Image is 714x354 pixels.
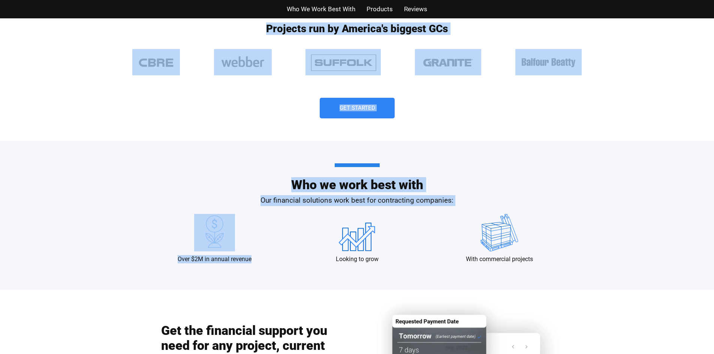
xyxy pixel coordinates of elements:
p: Our financial solutions work best for contracting companies: [144,195,571,206]
span: Get Started [339,105,375,111]
a: Products [367,4,393,15]
p: Looking to grow [336,255,379,263]
p: Over $2M in annual revenue [178,255,251,263]
a: Get Started [320,98,395,118]
a: Who We Work Best With [287,4,355,15]
a: Reviews [404,4,427,15]
p: With commercial projects [466,255,533,263]
h3: Projects run by America's biggest GCs [132,24,582,34]
h2: Who we work best with [144,163,571,191]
